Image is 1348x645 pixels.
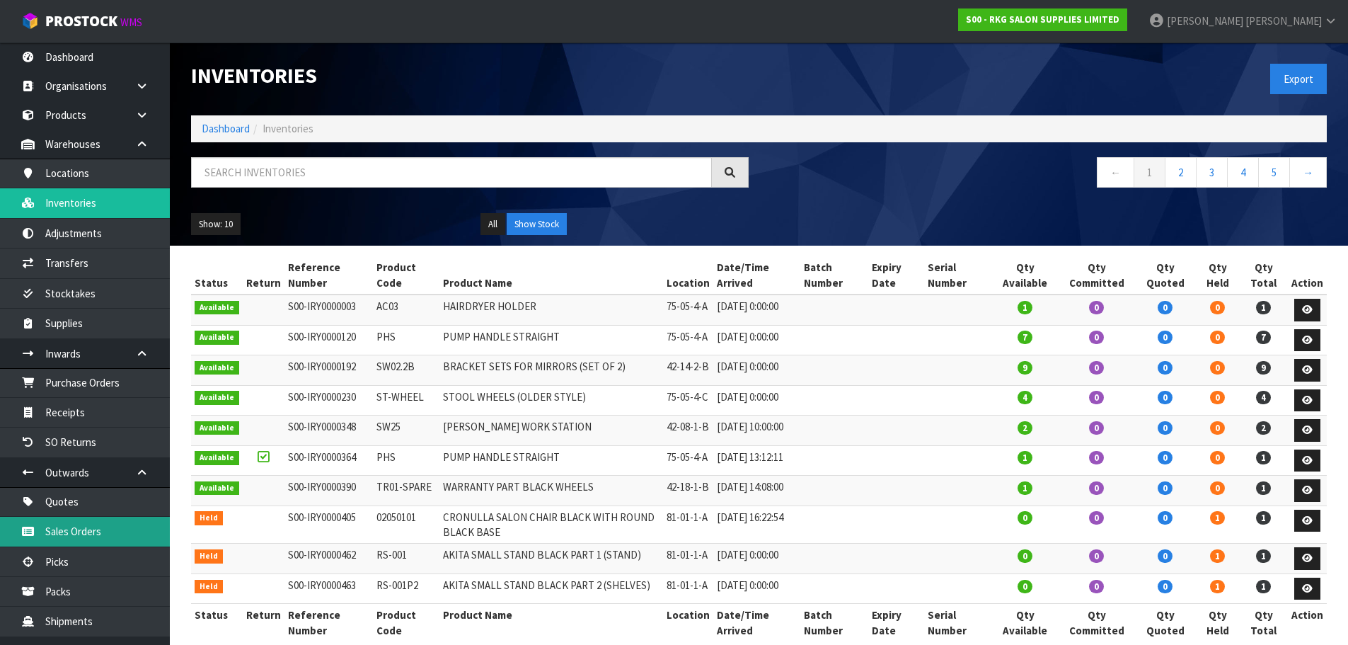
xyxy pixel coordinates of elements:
span: 0 [1210,451,1225,464]
th: Qty Total [1240,256,1288,295]
td: 81-01-1-A [663,573,713,604]
span: Held [195,580,223,594]
span: ProStock [45,12,117,30]
span: 1 [1210,580,1225,593]
span: 7 [1018,331,1032,344]
td: 75-05-4-A [663,445,713,476]
strong: S00 - RKG SALON SUPPLIES LIMITED [966,13,1119,25]
span: Available [195,301,239,315]
th: Product Name [439,604,663,641]
th: Reference Number [284,604,374,641]
td: S00-IRY0000364 [284,445,374,476]
td: AKITA SMALL STAND BLACK PART 2 (SHELVES) [439,573,663,604]
span: Held [195,511,223,525]
td: AC03 [373,295,439,325]
th: Batch Number [800,256,868,295]
th: Qty Quoted [1135,256,1195,295]
span: 0 [1018,549,1032,563]
td: 75-05-4-A [663,295,713,325]
span: Available [195,481,239,496]
input: Search inventories [191,157,712,188]
span: 1 [1256,580,1271,593]
span: 9 [1256,361,1271,375]
span: 0 [1089,549,1104,563]
th: Qty Available [992,604,1059,641]
th: Product Code [373,256,439,295]
td: S00-IRY0000120 [284,325,374,355]
td: SW25 [373,416,439,446]
span: 0 [1158,451,1173,464]
span: 0 [1158,549,1173,563]
td: 81-01-1-A [663,544,713,574]
td: RS-001P2 [373,573,439,604]
td: AKITA SMALL STAND BLACK PART 1 (STAND) [439,544,663,574]
a: 2 [1165,157,1197,188]
span: Available [195,451,239,465]
td: [DATE] 0:00:00 [713,325,800,355]
td: 81-01-1-A [663,506,713,544]
th: Qty Quoted [1135,604,1195,641]
a: 5 [1258,157,1290,188]
small: WMS [120,16,142,29]
td: RS-001 [373,544,439,574]
th: Qty Available [992,256,1059,295]
td: [DATE] 0:00:00 [713,544,800,574]
td: [PERSON_NAME] WORK STATION [439,416,663,446]
td: 42-18-1-B [663,476,713,506]
td: 02050101 [373,506,439,544]
td: TR01-SPARE [373,476,439,506]
span: 2 [1018,421,1032,435]
span: 0 [1158,301,1173,314]
th: Serial Number [924,604,992,641]
th: Action [1288,604,1327,641]
span: 0 [1158,361,1173,375]
span: 0 [1210,421,1225,435]
span: Held [195,549,223,564]
span: 0 [1158,580,1173,593]
th: Product Code [373,604,439,641]
span: 0 [1089,481,1104,495]
th: Date/Time Arrived [713,604,800,641]
td: 42-08-1-B [663,416,713,446]
span: 0 [1089,391,1104,404]
th: Expiry Date [868,604,924,641]
span: 1 [1256,549,1271,563]
td: STOOL WHEELS (OLDER STYLE) [439,385,663,416]
td: [DATE] 16:22:54 [713,506,800,544]
button: All [480,213,505,236]
span: 1 [1018,481,1032,495]
span: 0 [1089,580,1104,593]
a: → [1289,157,1327,188]
span: 0 [1210,301,1225,314]
th: Return [243,256,284,295]
span: 1 [1018,451,1032,464]
th: Expiry Date [868,256,924,295]
span: 0 [1158,481,1173,495]
span: 0 [1158,331,1173,344]
td: PUMP HANDLE STRAIGHT [439,445,663,476]
td: [DATE] 10:00:00 [713,416,800,446]
th: Location [663,604,713,641]
span: 1 [1256,511,1271,525]
td: S00-IRY0000463 [284,573,374,604]
td: PHS [373,445,439,476]
a: ← [1097,157,1134,188]
td: CRONULLA SALON CHAIR BLACK WITH ROUND BLACK BASE [439,506,663,544]
a: Dashboard [202,122,250,135]
span: 0 [1089,451,1104,464]
td: SW02.2B [373,355,439,386]
th: Return [243,604,284,641]
span: 7 [1256,331,1271,344]
td: ST-WHEEL [373,385,439,416]
td: S00-IRY0000390 [284,476,374,506]
td: 75-05-4-A [663,325,713,355]
td: WARRANTY PART BLACK WHEELS [439,476,663,506]
a: 1 [1134,157,1165,188]
span: 0 [1210,361,1225,375]
td: BRACKET SETS FOR MIRRORS (SET OF 2) [439,355,663,386]
td: S00-IRY0000462 [284,544,374,574]
th: Serial Number [924,256,992,295]
td: S00-IRY0000230 [284,385,374,416]
span: 0 [1089,421,1104,435]
span: 0 [1089,301,1104,314]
